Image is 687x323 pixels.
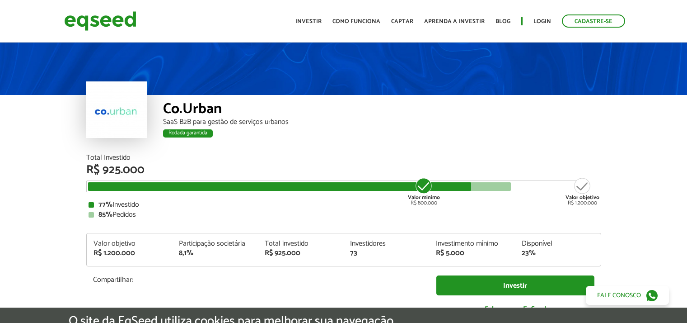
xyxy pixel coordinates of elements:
div: Total investido [265,240,337,247]
strong: 77% [98,199,112,211]
div: 23% [522,250,594,257]
a: Como funciona [332,19,380,24]
strong: Valor objetivo [565,193,599,202]
div: Investidores [350,240,422,247]
div: Total Investido [86,154,601,161]
a: Login [533,19,551,24]
div: R$ 1.200.000 [565,177,599,206]
div: Investido [89,201,599,209]
div: 73 [350,250,422,257]
a: Fale conosco [586,286,669,305]
div: Pedidos [89,211,599,218]
div: Rodada garantida [163,129,213,138]
div: R$ 5.000 [436,250,508,257]
p: Compartilhar: [93,275,423,284]
a: Aprenda a investir [424,19,485,24]
img: EqSeed [64,9,136,33]
div: SaaS B2B para gestão de serviços urbanos [163,119,601,126]
div: Disponível [522,240,594,247]
div: R$ 1.200.000 [93,250,166,257]
div: Investimento mínimo [436,240,508,247]
a: Investir [436,275,594,296]
div: R$ 925.000 [86,164,601,176]
div: 8,1% [179,250,251,257]
a: Blog [495,19,510,24]
div: Valor objetivo [93,240,166,247]
a: Captar [391,19,413,24]
strong: 85% [98,209,112,221]
a: Cadastre-se [562,14,625,28]
a: Investir [295,19,322,24]
strong: Valor mínimo [408,193,440,202]
div: Participação societária [179,240,251,247]
div: Co.Urban [163,102,601,119]
div: R$ 800.000 [407,177,441,206]
div: R$ 925.000 [265,250,337,257]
